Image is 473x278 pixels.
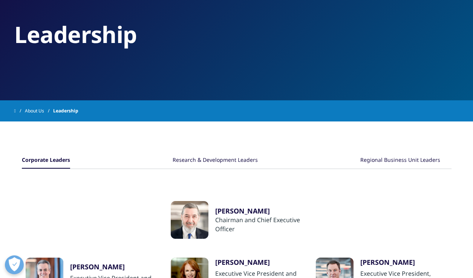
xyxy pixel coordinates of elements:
a: [PERSON_NAME] [360,258,448,269]
div: [PERSON_NAME] [215,258,303,267]
div: [PERSON_NAME] [70,262,158,271]
div: Chairman and Chief Executive Officer [215,215,303,233]
button: Corporate Leaders [22,152,70,169]
a: [PERSON_NAME] [215,258,303,269]
h2: Leadership [14,20,459,49]
div: [PERSON_NAME] [360,258,448,267]
a: [PERSON_NAME] [215,206,303,215]
a: [PERSON_NAME] [70,262,158,273]
button: Regional Business Unit Leaders [360,152,440,169]
span: Leadership [53,104,78,118]
button: Research & Development Leaders [173,152,258,169]
button: Open Preferences [5,255,24,274]
a: About Us [25,104,53,118]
